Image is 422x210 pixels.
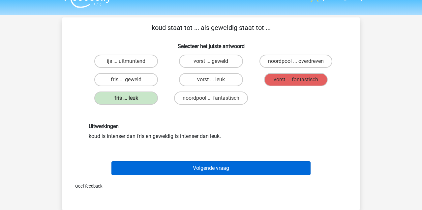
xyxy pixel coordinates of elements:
[94,92,158,105] label: fris ... leuk
[73,23,349,33] p: koud staat tot ... als geweldig staat tot ...
[89,123,333,129] h6: Uitwerkingen
[264,73,328,86] label: vorst ... fantastisch
[111,161,311,175] button: Volgende vraag
[179,73,243,86] label: vorst ... leuk
[174,92,248,105] label: noordpool ... fantastisch
[73,38,349,49] h6: Selecteer het juiste antwoord
[94,55,158,68] label: ijs ... uitmuntend
[179,55,243,68] label: vorst ... geweld
[70,184,102,189] span: Geef feedback
[84,123,338,140] div: koud is intenser dan fris en geweldig is intenser dan leuk.
[94,73,158,86] label: fris ... geweld
[259,55,332,68] label: noordpool ... overdreven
